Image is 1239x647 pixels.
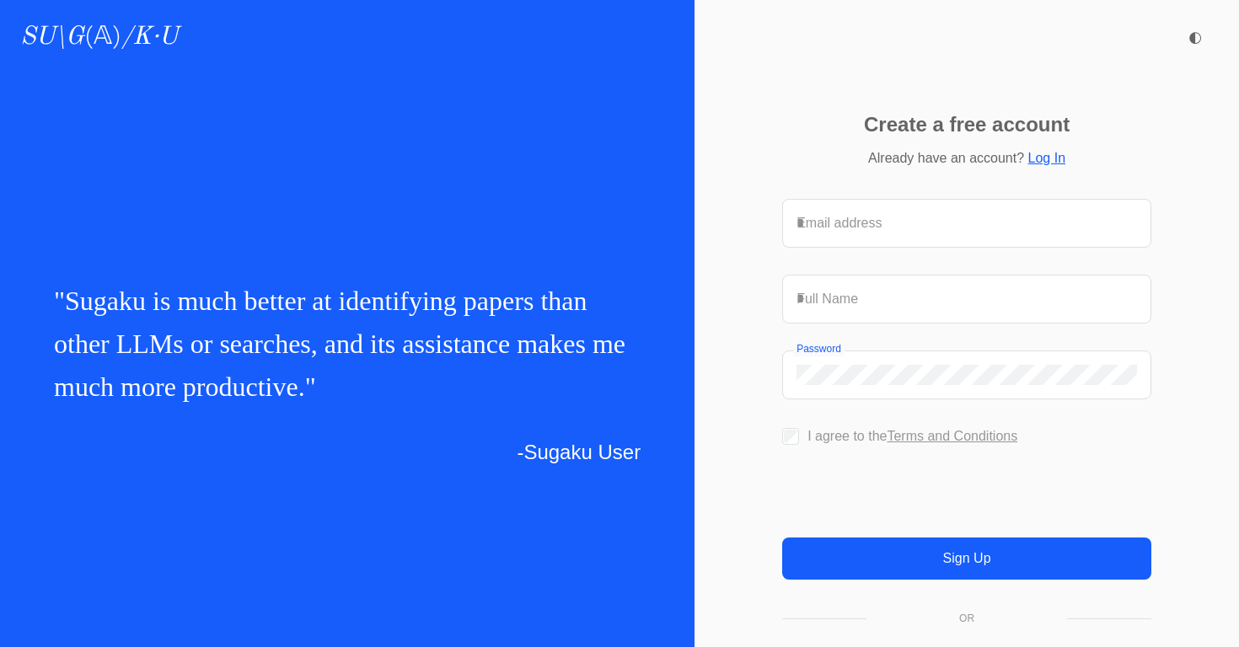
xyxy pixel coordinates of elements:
[20,22,178,52] a: SU\G(𝔸)/K·U
[868,151,1024,165] span: Already have an account?
[864,115,1070,135] p: Create a free account
[54,286,625,402] span: Sugaku is much better at identifying papers than other LLMs or searches, and its assistance makes...
[1178,20,1212,54] button: ◐
[782,537,1151,580] button: Sign Up
[20,24,84,50] i: SU\G
[807,429,1017,443] label: I agree to the
[887,429,1017,443] a: Terms and Conditions
[121,24,178,50] i: /K·U
[1028,151,1065,165] a: Log In
[959,613,974,623] p: OR
[1188,29,1202,45] span: ◐
[54,436,641,468] p: -Sugaku User
[54,280,641,409] p: " "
